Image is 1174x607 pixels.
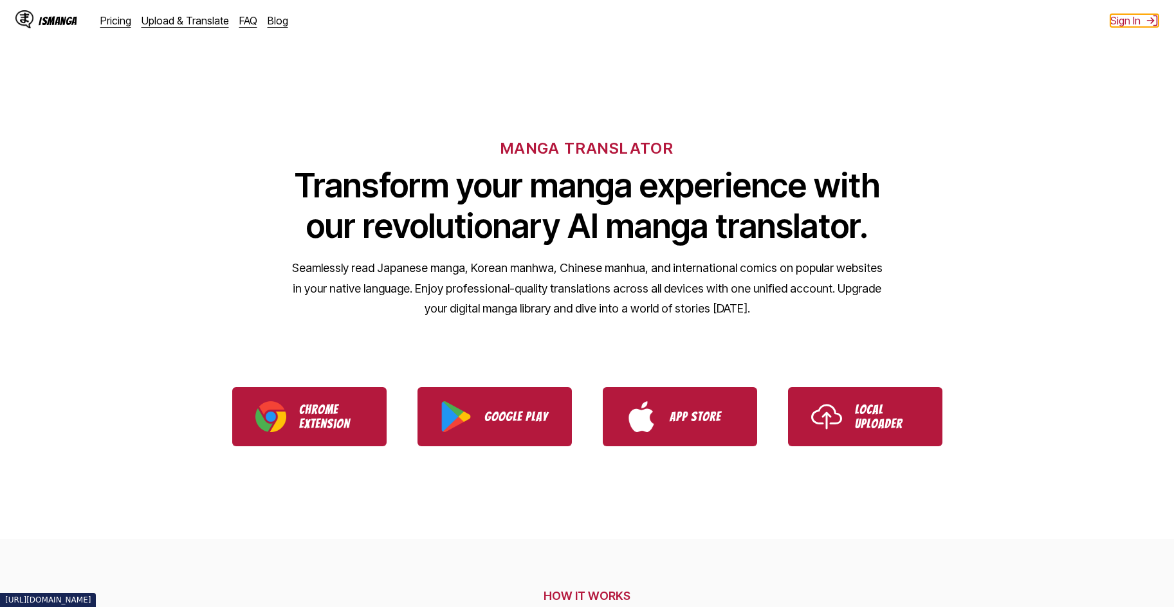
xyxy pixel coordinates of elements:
img: Sign out [1146,14,1159,27]
a: Pricing [100,14,131,27]
h1: Transform your manga experience with our revolutionary AI manga translator. [291,165,883,246]
div: IsManga [39,15,77,27]
img: App Store logo [626,401,657,432]
h6: MANGA TRANSLATOR [500,139,674,158]
p: Chrome Extension [299,403,363,431]
a: Upload & Translate [142,14,229,27]
a: IsManga LogoIsManga [15,10,100,31]
a: Blog [268,14,288,27]
img: Chrome logo [255,401,286,432]
h2: HOW IT WORKS [201,589,974,602]
p: App Store [670,410,734,424]
p: Seamlessly read Japanese manga, Korean manhwa, Chinese manhua, and international comics on popula... [291,258,883,319]
p: Google Play [484,410,549,424]
a: Download IsManga from Google Play [417,387,572,446]
img: Google Play logo [441,401,472,432]
a: Download IsManga Chrome Extension [232,387,387,446]
p: Local Uploader [855,403,919,431]
a: Download IsManga from App Store [603,387,757,446]
img: Upload icon [811,401,842,432]
a: Use IsManga Local Uploader [788,387,942,446]
button: Sign In [1110,14,1159,27]
img: IsManga Logo [15,10,33,28]
a: FAQ [239,14,257,27]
